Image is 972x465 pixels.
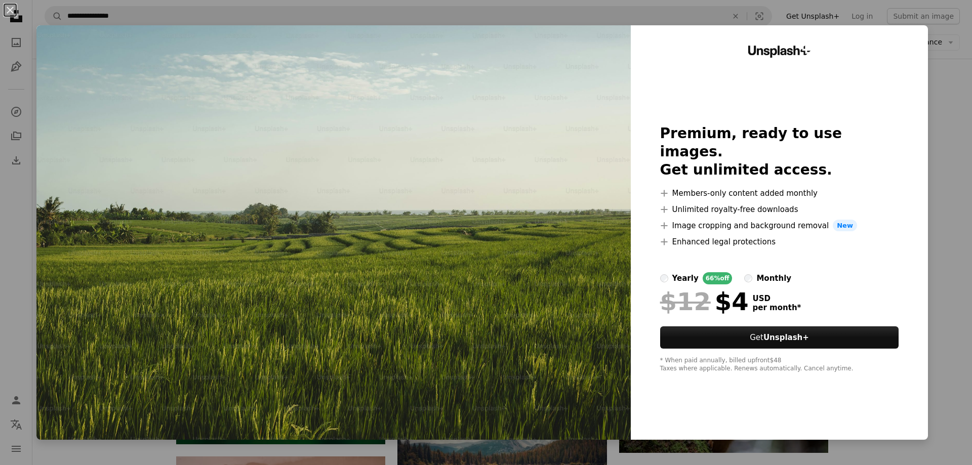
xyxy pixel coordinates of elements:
[660,124,899,179] h2: Premium, ready to use images. Get unlimited access.
[753,294,801,303] span: USD
[672,272,699,284] div: yearly
[660,326,899,349] button: GetUnsplash+
[833,220,857,232] span: New
[660,236,899,248] li: Enhanced legal protections
[660,187,899,199] li: Members-only content added monthly
[744,274,752,282] input: monthly
[753,303,801,312] span: per month *
[756,272,791,284] div: monthly
[660,357,899,373] div: * When paid annually, billed upfront $48 Taxes where applicable. Renews automatically. Cancel any...
[703,272,733,284] div: 66% off
[660,203,899,216] li: Unlimited royalty-free downloads
[660,288,711,315] span: $12
[660,288,749,315] div: $4
[660,220,899,232] li: Image cropping and background removal
[660,274,668,282] input: yearly66%off
[763,333,809,342] strong: Unsplash+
